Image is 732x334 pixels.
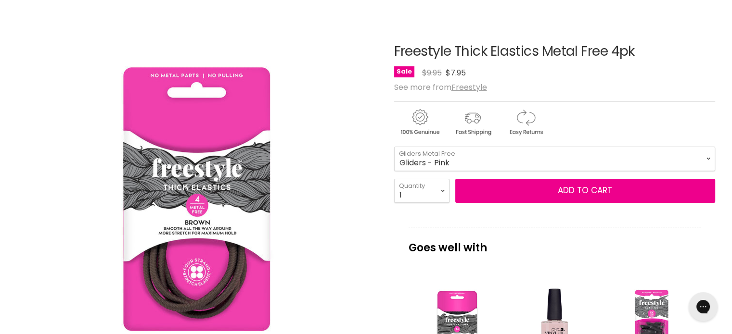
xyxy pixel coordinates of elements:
button: Add to cart [455,179,715,203]
span: $9.95 [422,67,442,78]
span: $7.95 [446,67,466,78]
img: genuine.gif [394,108,445,137]
img: returns.gif [500,108,551,137]
a: Freestyle [451,82,487,93]
span: Sale [394,66,414,77]
span: See more from [394,82,487,93]
select: Quantity [394,179,449,203]
iframe: Gorgias live chat messenger [684,289,722,324]
h1: Freestyle Thick Elastics Metal Free 4pk [394,44,715,59]
p: Goes well with [409,227,701,259]
img: shipping.gif [447,108,498,137]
